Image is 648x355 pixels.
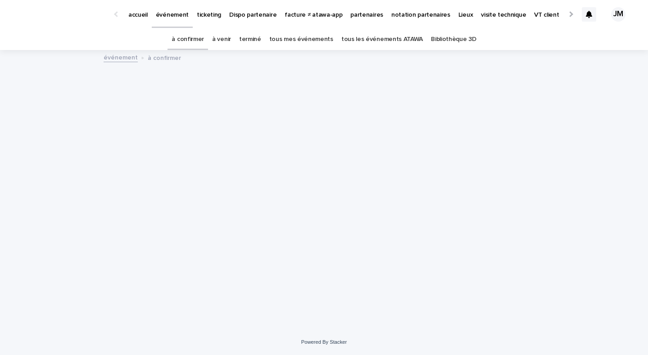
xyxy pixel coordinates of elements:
[104,52,138,62] a: événement
[341,29,423,50] a: tous les événements ATAWA
[301,339,347,345] a: Powered By Stacker
[212,29,231,50] a: à venir
[269,29,333,50] a: tous mes événements
[148,52,181,62] p: à confirmer
[239,29,261,50] a: terminé
[611,7,625,22] div: JM
[18,5,105,23] img: Ls34BcGeRexTGTNfXpUC
[431,29,476,50] a: Bibliothèque 3D
[172,29,204,50] a: à confirmer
